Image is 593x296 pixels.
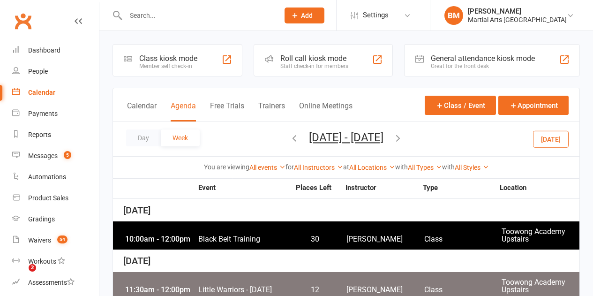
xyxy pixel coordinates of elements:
[12,124,99,145] a: Reports
[28,46,60,54] div: Dashboard
[12,82,99,103] a: Calendar
[28,173,66,181] div: Automations
[28,110,58,117] div: Payments
[12,40,99,61] a: Dashboard
[12,272,99,293] a: Assessments
[57,235,68,243] span: 54
[12,145,99,167] a: Messages 5
[28,194,68,202] div: Product Sales
[28,131,51,138] div: Reports
[12,188,99,209] a: Product Sales
[12,251,99,272] a: Workouts
[28,89,55,96] div: Calendar
[64,151,71,159] span: 5
[28,279,75,286] div: Assessments
[12,230,99,251] a: Waivers 54
[28,215,55,223] div: Gradings
[28,68,48,75] div: People
[28,152,58,159] div: Messages
[9,264,32,287] iframe: Intercom live chat
[12,103,99,124] a: Payments
[28,258,56,265] div: Workouts
[12,61,99,82] a: People
[12,209,99,230] a: Gradings
[11,9,35,33] a: Clubworx
[28,236,51,244] div: Waivers
[12,167,99,188] a: Automations
[29,264,36,272] span: 2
